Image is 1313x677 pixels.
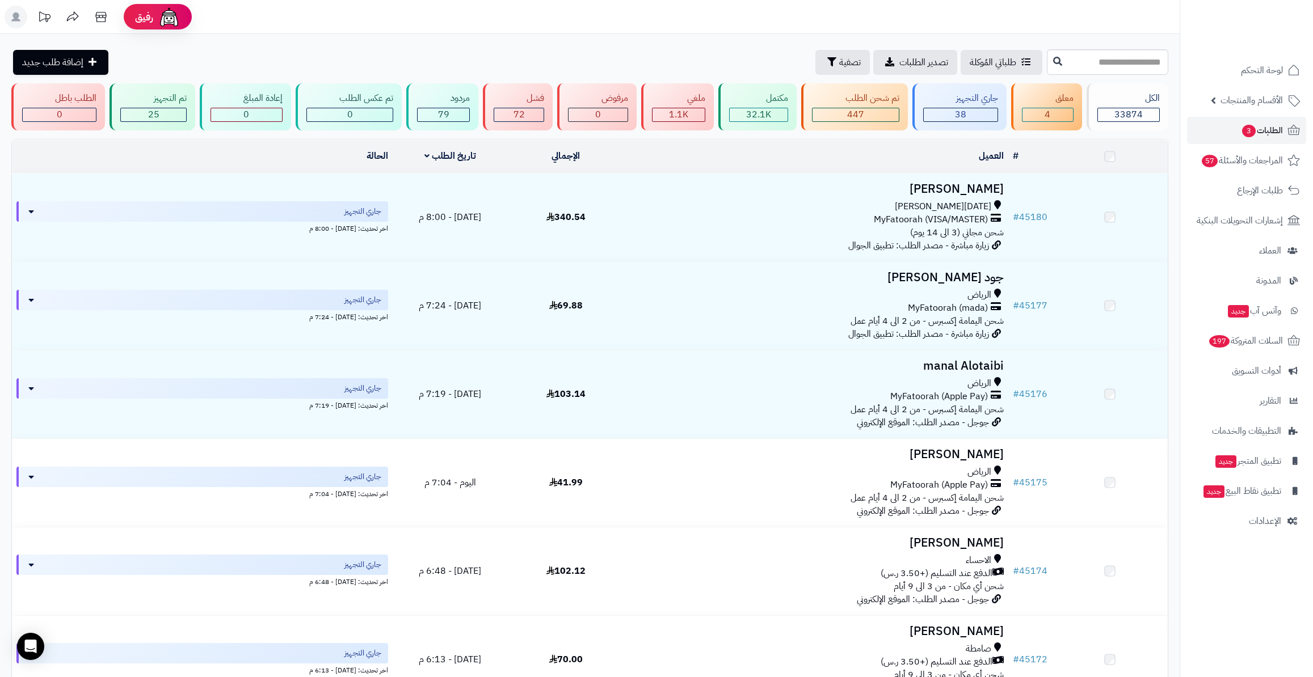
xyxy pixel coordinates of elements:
a: إضافة طلب جديد [13,50,108,75]
span: الأقسام والمنتجات [1221,92,1283,108]
span: الدفع عند التسليم (+3.50 ر.س) [881,655,992,668]
div: 38 [924,108,998,121]
div: 79 [418,108,469,121]
img: logo-2.png [1236,30,1302,54]
span: التطبيقات والخدمات [1212,423,1281,439]
a: الطلب باطل 0 [9,83,107,130]
span: # [1013,210,1019,224]
div: تم شحن الطلب [812,92,899,105]
a: تطبيق المتجرجديد [1187,447,1306,475]
span: [DATE] - 6:13 م [419,653,481,666]
div: 32094 [730,108,788,121]
span: 25 [148,108,159,121]
span: [DATE] - 7:19 م [419,387,481,401]
a: #45177 [1013,299,1047,312]
span: شحن اليمامة إكسبرس - من 2 الى 4 أيام عمل [851,491,1004,505]
div: فشل [494,92,544,105]
div: 0 [23,108,96,121]
span: 102.12 [546,564,586,578]
span: # [1013,653,1019,666]
span: تطبيق المتجر [1214,453,1281,469]
div: 0 [211,108,282,121]
div: Open Intercom Messenger [17,633,44,660]
h3: [PERSON_NAME] [628,448,1004,461]
span: 340.54 [546,210,586,224]
a: مرفوض 0 [555,83,638,130]
a: السلات المتروكة197 [1187,327,1306,354]
span: 447 [847,108,864,121]
span: الاحساء [966,554,991,567]
span: جاري التجهيز [344,471,381,483]
span: MyFatoorah (Apple Pay) [890,390,988,403]
a: الإعدادات [1187,507,1306,535]
span: 33874 [1114,108,1143,121]
a: إشعارات التحويلات البنكية [1187,207,1306,234]
div: 447 [813,108,898,121]
span: إشعارات التحويلات البنكية [1197,213,1283,229]
button: تصفية [815,50,870,75]
a: #45180 [1013,210,1047,224]
span: زيارة مباشرة - مصدر الطلب: تطبيق الجوال [848,327,989,341]
span: جاري التجهيز [344,206,381,217]
h3: جود [PERSON_NAME] [628,271,1004,284]
span: 1.1K [669,108,688,121]
span: جاري التجهيز [344,383,381,394]
div: جاري التجهيز [923,92,998,105]
span: طلبات الإرجاع [1237,183,1283,198]
span: التقارير [1260,393,1281,409]
span: لوحة التحكم [1241,62,1283,78]
span: 103.14 [546,387,586,401]
div: مرفوض [568,92,628,105]
span: المراجعات والأسئلة [1201,153,1283,168]
h3: manal Alotaibi [628,359,1004,373]
a: مردود 79 [404,83,480,130]
a: معلق 4 [1009,83,1084,130]
a: العملاء [1187,237,1306,264]
div: تم التجهيز [120,92,186,105]
span: 0 [243,108,249,121]
span: المدونة [1256,273,1281,289]
span: [DATE][PERSON_NAME] [895,200,991,213]
span: [DATE] - 8:00 م [419,210,481,224]
a: ملغي 1.1K [639,83,716,130]
a: تحديثات المنصة [30,6,58,31]
a: الحالة [367,149,388,163]
div: إعادة المبلغ [211,92,283,105]
div: اخر تحديث: [DATE] - 6:13 م [16,663,388,675]
span: جديد [1215,455,1236,468]
span: الدفع عند التسليم (+3.50 ر.س) [881,567,992,580]
span: شحن مجاني (3 الى 14 يوم) [910,226,1004,239]
span: جديد [1228,305,1249,318]
span: جاري التجهيز [344,559,381,570]
a: وآتس آبجديد [1187,297,1306,324]
span: أدوات التسويق [1232,363,1281,379]
span: جاري التجهيز [344,294,381,306]
div: 72 [494,108,544,121]
span: # [1013,387,1019,401]
a: تطبيق نقاط البيعجديد [1187,477,1306,505]
span: [DATE] - 6:48 م [419,564,481,578]
div: مردود [417,92,469,105]
h3: [PERSON_NAME] [628,536,1004,549]
span: إضافة طلب جديد [22,56,83,69]
span: الرياض [967,377,991,390]
span: MyFatoorah (VISA/MASTER) [874,213,988,226]
a: تاريخ الطلب [424,149,476,163]
span: العملاء [1259,243,1281,259]
div: معلق [1022,92,1073,105]
a: الطلبات3 [1187,117,1306,144]
a: تم التجهيز 25 [107,83,197,130]
span: 72 [514,108,525,121]
span: الطلبات [1241,122,1283,138]
span: 0 [57,108,62,121]
div: 0 [569,108,627,121]
a: تم عكس الطلب 0 [293,83,404,130]
img: ai-face.png [158,6,180,28]
span: وآتس آب [1227,303,1281,319]
span: 38 [955,108,966,121]
h3: [PERSON_NAME] [628,625,1004,638]
span: الرياض [967,466,991,479]
a: طلباتي المُوكلة [961,50,1042,75]
a: الإجمالي [552,149,580,163]
span: 197 [1209,335,1230,348]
